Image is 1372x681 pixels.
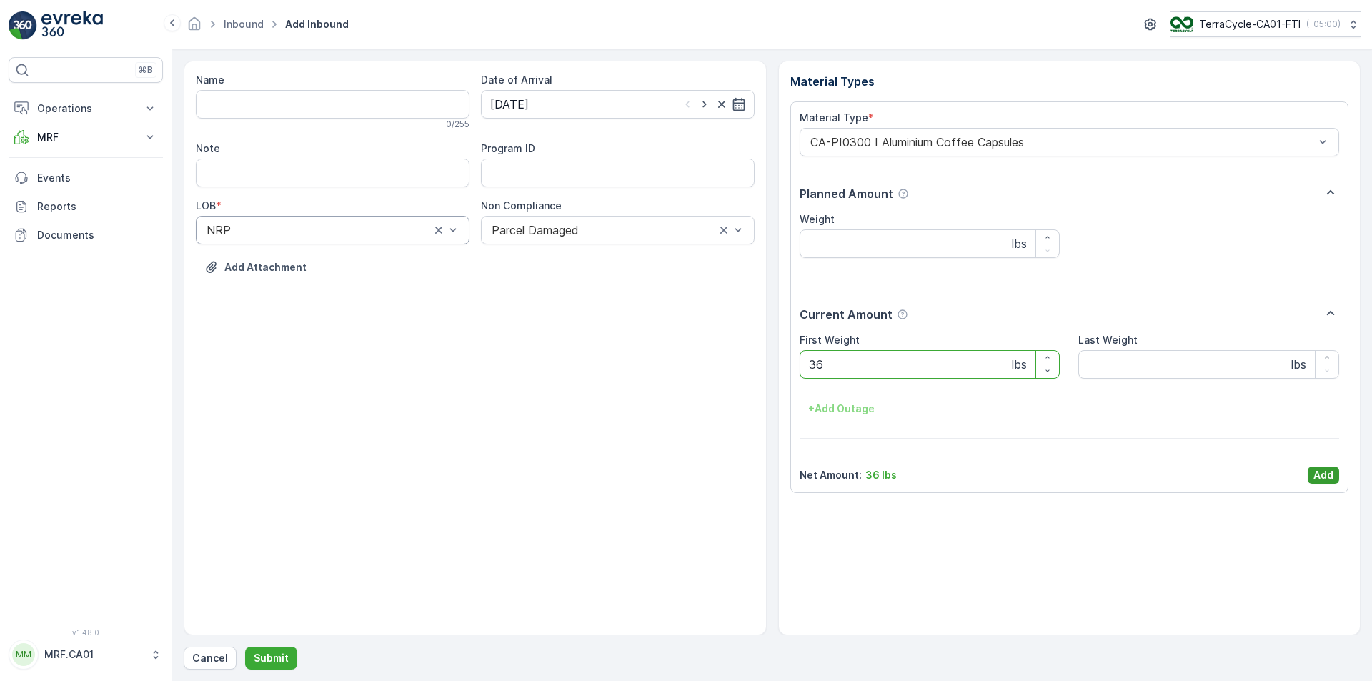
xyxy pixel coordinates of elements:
[865,468,897,482] p: 36 lbs
[9,164,163,192] a: Events
[245,647,297,670] button: Submit
[1012,235,1027,252] p: lbs
[1291,356,1306,373] p: lbs
[196,256,315,279] button: Upload File
[9,221,163,249] a: Documents
[898,188,909,199] div: Help Tooltip Icon
[1199,17,1301,31] p: TerraCycle-CA01-FTI
[1078,334,1138,346] label: Last Weight
[800,111,868,124] label: Material Type
[9,628,163,637] span: v 1.48.0
[37,199,157,214] p: Reports
[800,334,860,346] label: First Weight
[254,651,289,665] p: Submit
[187,21,202,34] a: Homepage
[9,94,163,123] button: Operations
[1308,467,1339,484] button: Add
[897,309,908,320] div: Help Tooltip Icon
[12,643,35,666] div: MM
[1313,468,1333,482] p: Add
[196,142,220,154] label: Note
[282,17,352,31] span: Add Inbound
[37,101,134,116] p: Operations
[9,11,37,40] img: logo
[1012,356,1027,373] p: lbs
[800,185,893,202] p: Planned Amount
[790,73,1349,90] p: Material Types
[800,213,835,225] label: Weight
[1170,11,1361,37] button: TerraCycle-CA01-FTI(-05:00)
[808,402,875,416] p: + Add Outage
[481,142,535,154] label: Program ID
[446,119,469,130] p: 0 / 255
[9,192,163,221] a: Reports
[9,640,163,670] button: MMMRF.CA01
[481,90,755,119] input: dd/mm/yyyy
[800,468,862,482] p: Net Amount :
[44,647,143,662] p: MRF.CA01
[196,74,224,86] label: Name
[184,647,237,670] button: Cancel
[800,306,893,323] p: Current Amount
[224,260,307,274] p: Add Attachment
[41,11,103,40] img: logo_light-DOdMpM7g.png
[37,228,157,242] p: Documents
[37,130,134,144] p: MRF
[1170,16,1193,32] img: TC_BVHiTW6.png
[800,397,883,420] button: +Add Outage
[9,123,163,151] button: MRF
[37,171,157,185] p: Events
[192,651,228,665] p: Cancel
[481,74,552,86] label: Date of Arrival
[224,18,264,30] a: Inbound
[139,64,153,76] p: ⌘B
[481,199,562,212] label: Non Compliance
[1306,19,1341,30] p: ( -05:00 )
[196,199,216,212] label: LOB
